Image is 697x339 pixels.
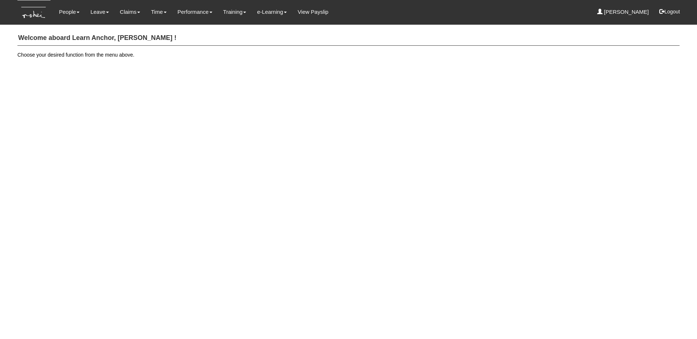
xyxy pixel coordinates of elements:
[90,4,109,20] a: Leave
[597,4,649,20] a: [PERSON_NAME]
[257,4,287,20] a: e-Learning
[120,4,140,20] a: Claims
[17,0,50,25] img: KTs7HI1dOZG7tu7pUkOpGGQAiEQAiEQAj0IhBB1wtXDg6BEAiBEAiBEAiB4RGIoBtemSRFIRACIRACIRACIdCLQARdL1w5OAR...
[17,51,680,58] p: Choose your desired function from the menu above.
[59,4,80,20] a: People
[654,3,685,20] button: Logout
[17,31,680,46] h4: Welcome aboard Learn Anchor, [PERSON_NAME] !
[298,4,329,20] a: View Payslip
[223,4,246,20] a: Training
[151,4,167,20] a: Time
[178,4,212,20] a: Performance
